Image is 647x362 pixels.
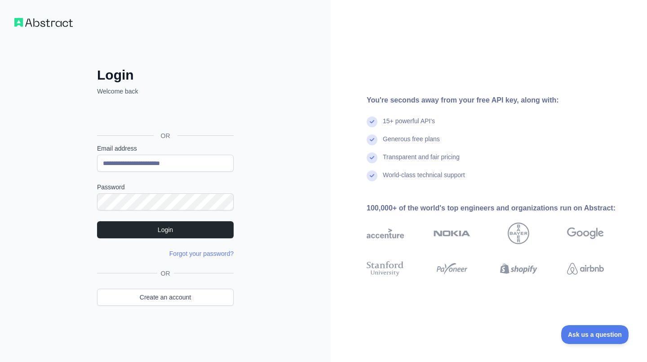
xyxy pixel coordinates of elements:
[169,250,234,257] a: Forgot your password?
[93,106,236,125] iframe: Bouton "Se connecter avec Google"
[97,221,234,238] button: Login
[561,325,629,344] iframe: Toggle Customer Support
[367,95,633,106] div: You're seconds away from your free API key, along with:
[567,259,604,278] img: airbnb
[434,223,471,244] img: nokia
[97,289,234,306] a: Create an account
[97,67,234,83] h2: Login
[14,18,73,27] img: Workflow
[383,170,465,188] div: World-class technical support
[97,87,234,96] p: Welcome back
[367,223,404,244] img: accenture
[367,170,377,181] img: check mark
[367,152,377,163] img: check mark
[500,259,537,278] img: shopify
[154,131,177,140] span: OR
[383,134,440,152] div: Generous free plans
[567,223,604,244] img: google
[367,203,633,214] div: 100,000+ of the world's top engineers and organizations run on Abstract:
[157,269,174,278] span: OR
[97,183,234,192] label: Password
[97,144,234,153] label: Email address
[383,152,460,170] div: Transparent and fair pricing
[508,223,529,244] img: bayer
[367,134,377,145] img: check mark
[434,259,471,278] img: payoneer
[367,259,404,278] img: stanford university
[367,116,377,127] img: check mark
[383,116,435,134] div: 15+ powerful API's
